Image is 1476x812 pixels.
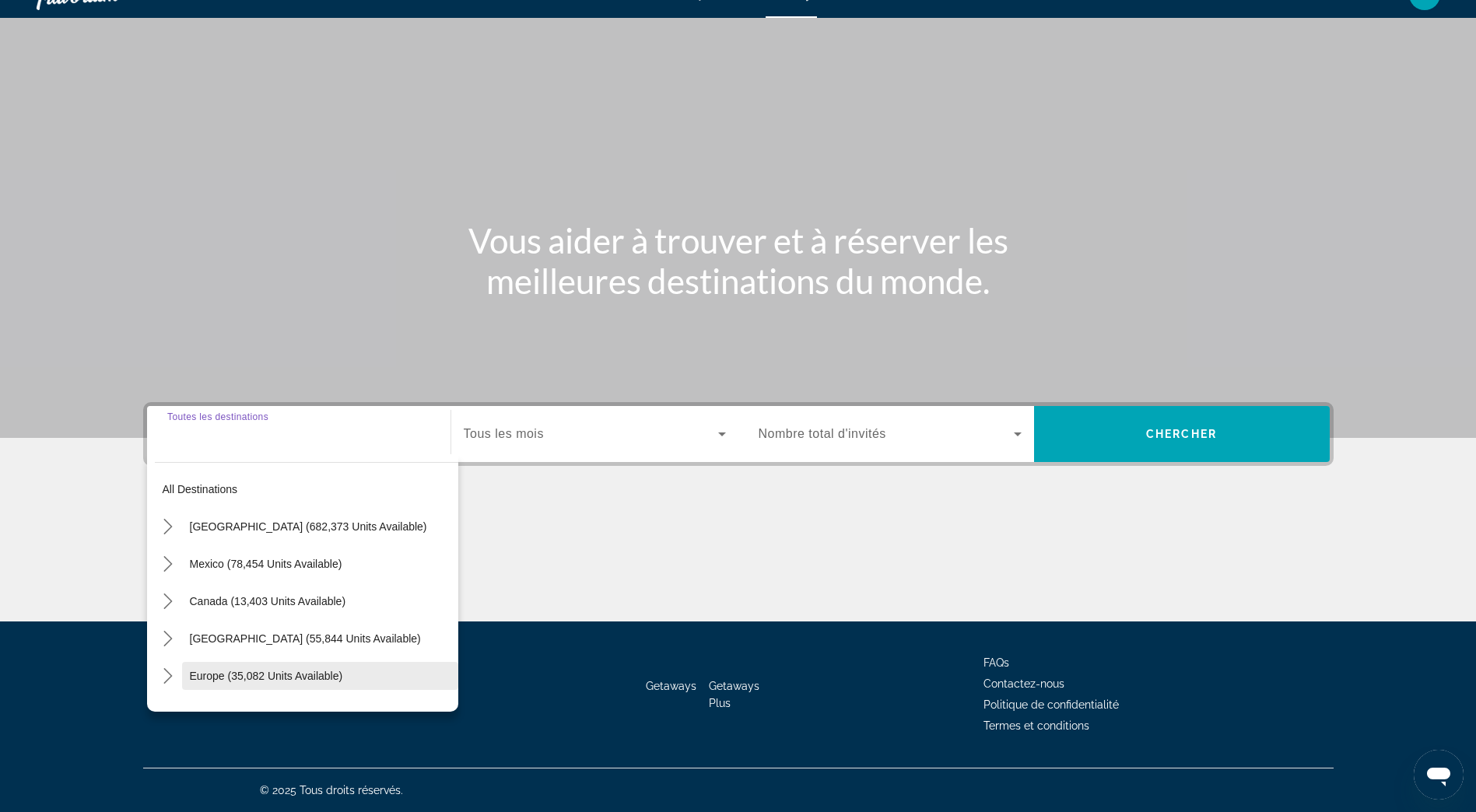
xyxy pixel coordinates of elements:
[464,427,544,440] span: Tous les mois
[155,475,458,503] button: Select destination: All destinations
[155,700,182,727] button: Toggle Australia (3,113 units available) submenu
[1414,750,1464,800] iframe: Schaltfläche zum Öffnen des Messaging-Fensters
[147,454,458,712] div: Destination options
[163,483,238,495] span: All destinations
[182,699,458,727] button: Select destination: Australia (3,113 units available)
[182,625,458,653] button: Select destination: Caribbean & Atlantic Islands (55,844 units available)
[155,663,182,690] button: Toggle Europe (35,082 units available) submenu
[983,656,1009,669] a: FAQs
[155,513,182,541] button: Toggle United States (682,373 units available) submenu
[759,427,886,440] span: Nombre total d'invités
[182,587,458,615] button: Select destination: Canada (13,403 units available)
[983,719,1089,732] a: Termes et conditions
[983,677,1064,690] a: Contactez-nous
[190,520,427,533] span: [GEOGRAPHIC_DATA] (682,373 units available)
[190,558,342,570] span: Mexico (78,454 units available)
[155,625,182,653] button: Toggle Caribbean & Atlantic Islands (55,844 units available) submenu
[147,406,1330,462] div: Search widget
[1034,406,1330,462] button: Search
[155,588,182,615] button: Toggle Canada (13,403 units available) submenu
[260,784,403,796] span: © 2025 Tous droits réservés.
[190,670,343,682] span: Europe (35,082 units available)
[646,680,696,692] a: Getaways
[709,680,759,709] a: Getaways Plus
[182,513,458,541] button: Select destination: United States (682,373 units available)
[155,551,182,578] button: Toggle Mexico (78,454 units available) submenu
[182,662,458,690] button: Select destination: Europe (35,082 units available)
[190,632,421,645] span: [GEOGRAPHIC_DATA] (55,844 units available)
[983,698,1119,711] a: Politique de confidentialité
[167,425,430,444] input: Select destination
[447,220,1030,301] h1: Vous aider à trouver et à réserver les meilleures destinations du monde.
[167,411,268,422] span: Toutes les destinations
[182,550,458,578] button: Select destination: Mexico (78,454 units available)
[190,595,346,607] span: Canada (13,403 units available)
[1146,428,1217,440] span: Chercher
